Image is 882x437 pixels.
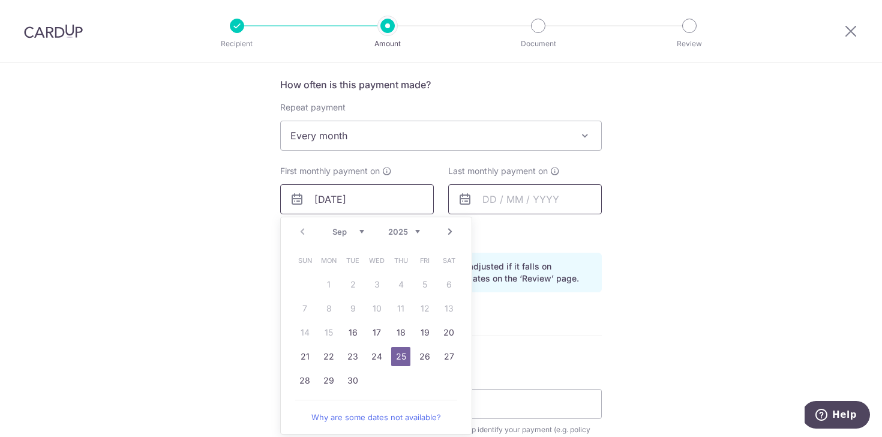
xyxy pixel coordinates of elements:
input: DD / MM / YYYY [280,184,434,214]
iframe: Opens a widget where you can find more information [805,401,870,431]
a: 24 [367,347,386,366]
p: Recipient [193,38,281,50]
a: 26 [415,347,434,366]
a: 18 [391,323,410,342]
a: 28 [295,371,314,390]
span: Thursday [391,251,410,270]
a: 16 [343,323,362,342]
span: Every month [280,121,602,151]
span: Friday [415,251,434,270]
a: Why are some dates not available? [295,405,457,429]
span: Wednesday [367,251,386,270]
span: Sunday [295,251,314,270]
a: 25 [391,347,410,366]
a: 29 [319,371,338,390]
p: Document [494,38,583,50]
span: Saturday [439,251,458,270]
a: 22 [319,347,338,366]
a: 23 [343,347,362,366]
img: CardUp [24,24,83,38]
a: 19 [415,323,434,342]
p: Review [645,38,734,50]
label: Repeat payment [280,101,346,113]
input: DD / MM / YYYY [448,184,602,214]
h5: How often is this payment made? [280,77,602,92]
span: First monthly payment on [280,165,380,177]
a: Next [443,225,457,239]
span: Monday [319,251,338,270]
span: Last monthly payment on [448,165,548,177]
a: 17 [367,323,386,342]
span: Tuesday [343,251,362,270]
a: 21 [295,347,314,366]
a: 27 [439,347,458,366]
span: Every month [281,121,601,150]
p: Amount [343,38,432,50]
a: 30 [343,371,362,390]
a: 20 [439,323,458,342]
